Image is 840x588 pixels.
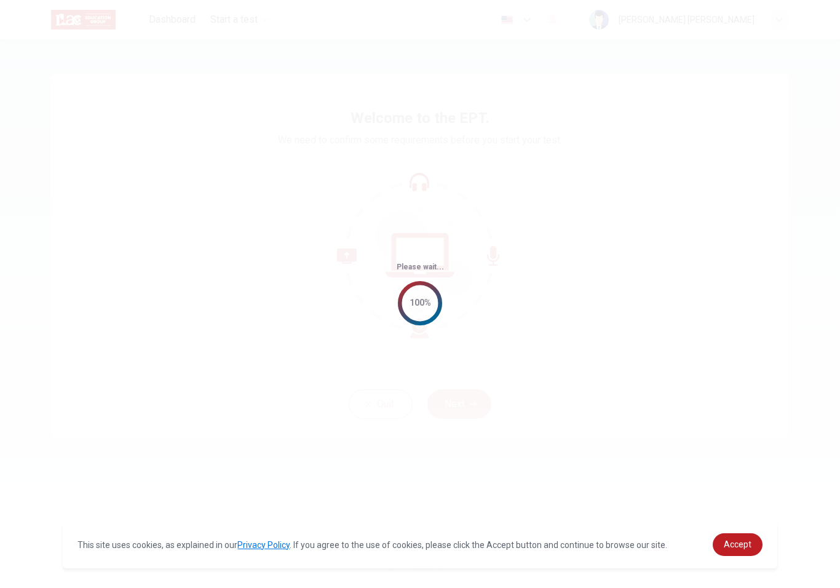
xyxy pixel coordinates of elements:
div: 100% [410,296,431,310]
span: Accept [724,539,751,549]
span: This site uses cookies, as explained in our . If you agree to the use of cookies, please click th... [77,540,667,550]
div: cookieconsent [63,521,777,568]
span: Please wait... [397,263,444,271]
a: Privacy Policy [237,540,290,550]
a: dismiss cookie message [713,533,763,556]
